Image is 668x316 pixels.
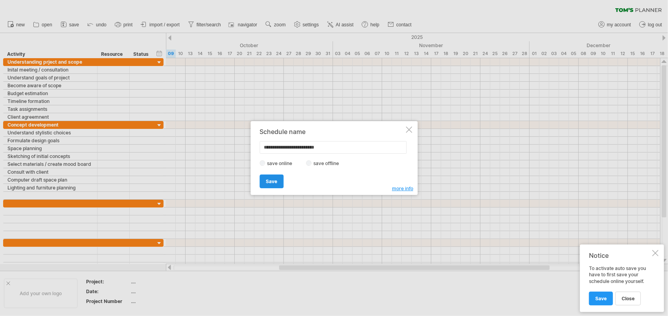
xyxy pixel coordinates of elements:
div: To activate auto save you have to first save your schedule online yourself. [589,265,651,305]
a: Save [589,292,613,305]
span: Save [266,178,277,184]
span: close [622,296,635,301]
label: save offline [311,160,346,166]
div: Schedule name [259,128,404,135]
label: save online [265,160,299,166]
a: Save [259,175,283,188]
span: more info [392,186,413,191]
a: close [615,292,641,305]
div: Notice [589,252,651,259]
span: Save [595,296,607,301]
